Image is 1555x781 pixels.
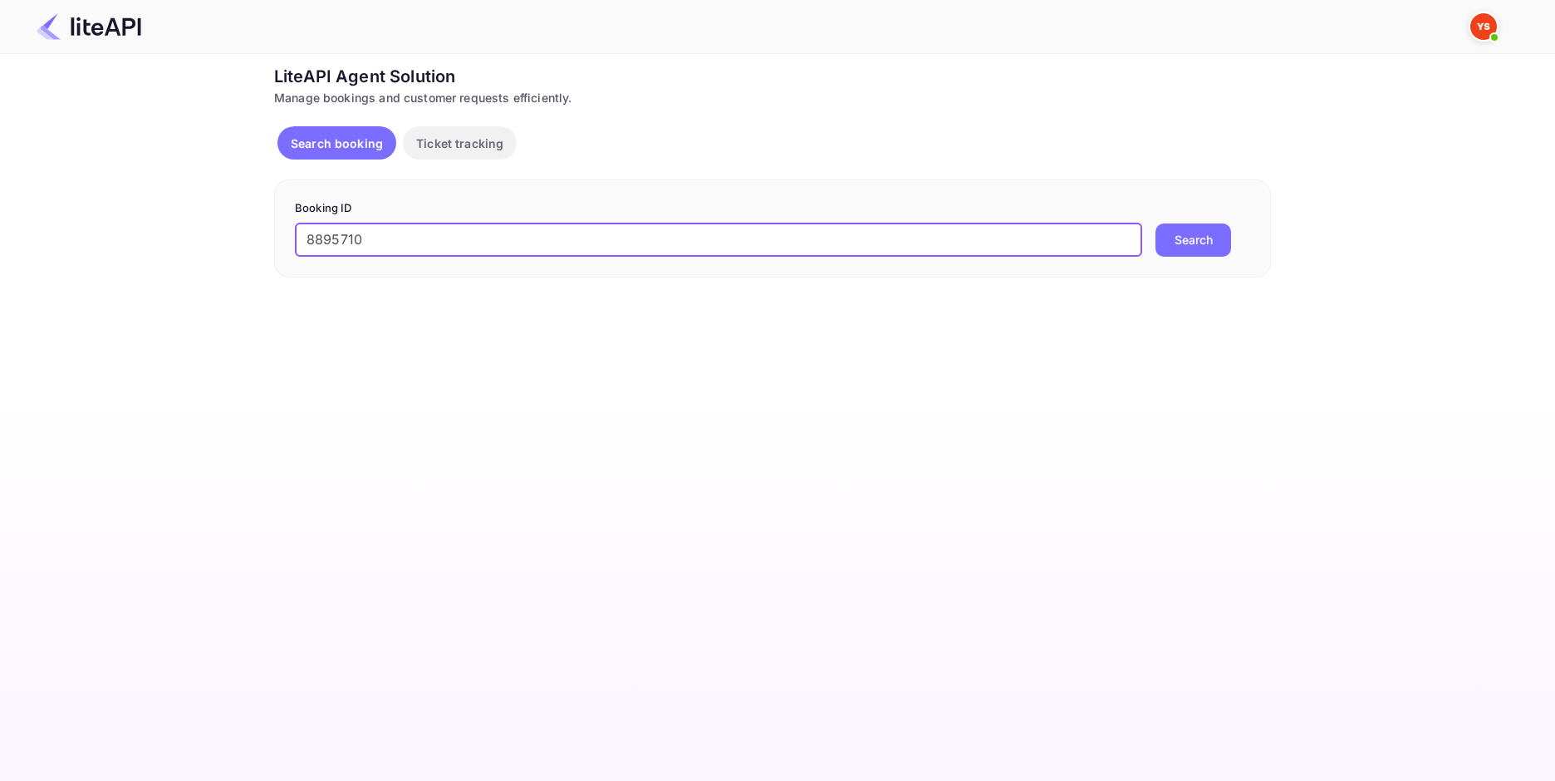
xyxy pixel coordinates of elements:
input: Enter Booking ID (e.g., 63782194) [295,223,1142,257]
p: Booking ID [295,200,1250,217]
div: LiteAPI Agent Solution [274,64,1271,89]
p: Search booking [291,135,383,152]
p: Ticket tracking [416,135,503,152]
img: Yandex Support [1470,13,1497,40]
div: Manage bookings and customer requests efficiently. [274,89,1271,106]
img: LiteAPI Logo [37,13,141,40]
button: Search [1155,223,1231,257]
